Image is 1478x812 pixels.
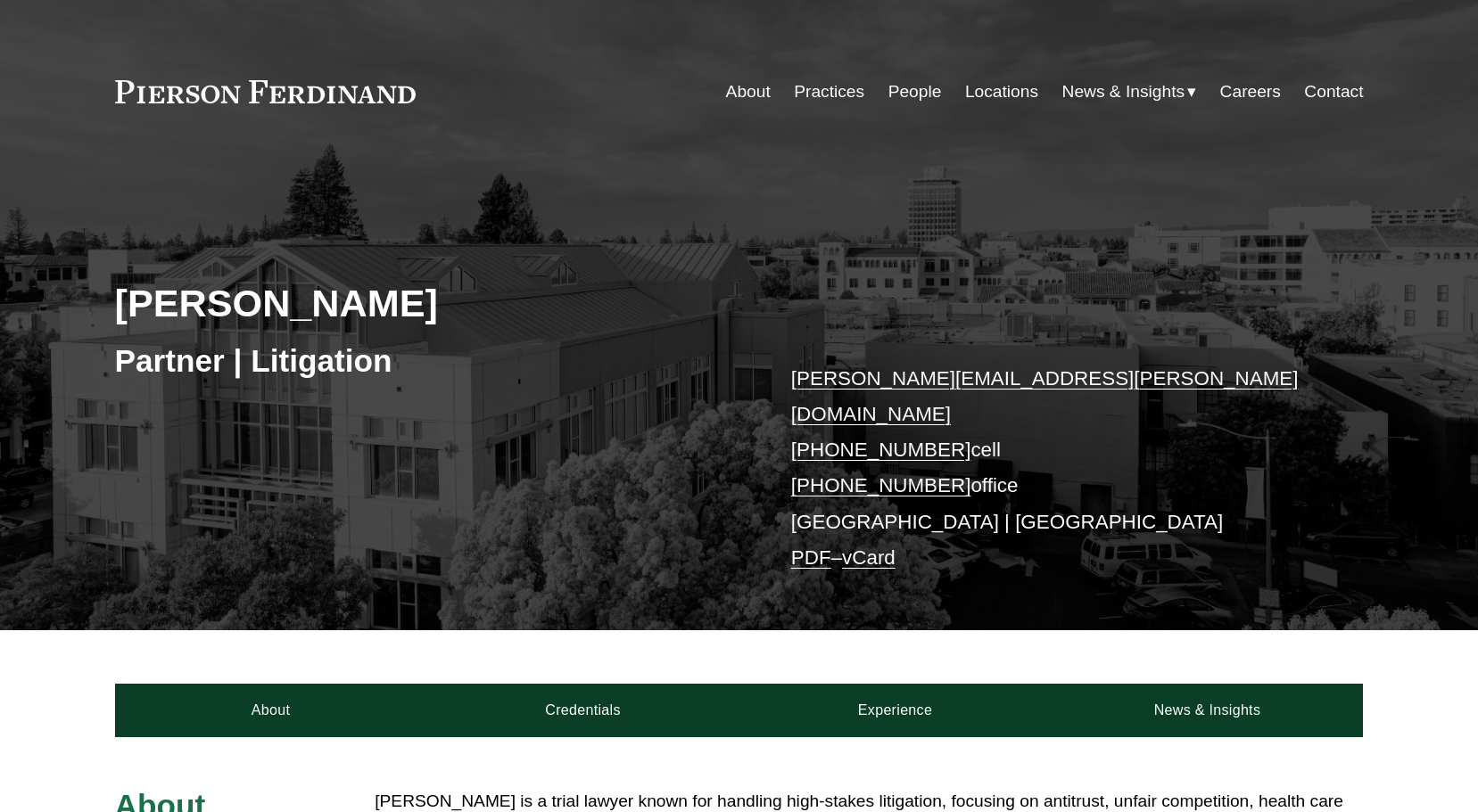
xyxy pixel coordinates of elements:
a: Practices [794,75,864,109]
span: News & Insights [1062,77,1185,108]
a: About [726,75,771,109]
a: People [888,75,942,109]
a: Careers [1220,75,1281,109]
h2: [PERSON_NAME] [115,280,739,326]
a: vCard [842,546,896,569]
p: cell office [GEOGRAPHIC_DATA] | [GEOGRAPHIC_DATA] – [791,361,1311,577]
a: News & Insights [1051,684,1363,737]
a: folder dropdown [1062,75,1197,109]
a: Locations [965,75,1038,109]
a: Experience [739,684,1052,737]
a: Contact [1304,75,1363,109]
h3: Partner | Litigation [115,341,739,381]
a: [PHONE_NUMBER] [791,439,971,461]
a: Credentials [427,684,739,737]
a: [PERSON_NAME][EMAIL_ADDRESS][PERSON_NAME][DOMAIN_NAME] [791,367,1299,425]
a: [PHONE_NUMBER] [791,474,971,496]
a: PDF [791,546,831,569]
a: About [115,684,427,737]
